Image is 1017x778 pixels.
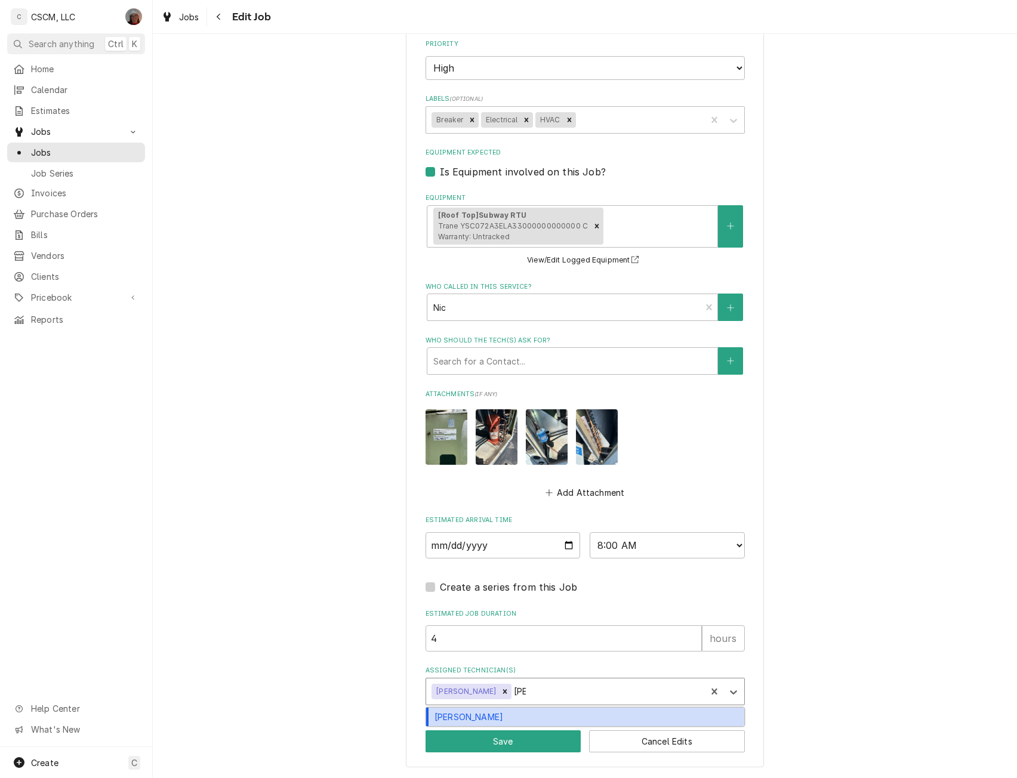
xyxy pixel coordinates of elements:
a: Vendors [7,246,145,265]
span: ( if any ) [474,391,497,397]
span: Trane YSC072A3ELA33000000000000 C Warranty: Untracked [438,221,588,241]
span: Bills [31,229,139,241]
a: Purchase Orders [7,204,145,224]
span: Vendors [31,249,139,262]
div: Attachments [426,390,745,501]
div: Electrical [481,112,520,128]
label: Equipment [426,193,745,203]
a: Home [7,59,145,79]
div: CSCM, LLC [31,11,75,23]
div: Remove [object Object] [590,208,603,245]
div: hours [702,625,745,652]
div: Estimated Job Duration [426,609,745,652]
span: ( optional ) [449,95,483,102]
button: View/Edit Logged Equipment [525,253,645,268]
label: Is Equipment involved on this Job? [440,165,606,179]
div: Remove Chris Lynch [498,684,511,699]
span: What's New [31,723,138,736]
img: 7b1hMbpRbijG31LfVgIE [576,409,618,465]
a: Jobs [156,7,204,27]
div: Remove Breaker [466,112,479,128]
div: HVAC [535,112,563,128]
a: Clients [7,267,145,286]
button: Search anythingCtrlK [7,33,145,54]
button: Create New Equipment [718,205,743,248]
div: [PERSON_NAME] [426,708,744,726]
svg: Create New Contact [727,357,734,365]
a: Go to What's New [7,720,145,739]
a: Calendar [7,80,145,100]
label: Who should the tech(s) ask for? [426,336,745,345]
span: Edit Job [229,9,271,25]
img: fONT6LnR7q9Pc4j9q2IN [426,409,467,465]
a: Go to Jobs [7,122,145,141]
span: Jobs [31,125,121,138]
img: g9QHjWzT86jBt2OnTzsg [476,409,517,465]
div: Who should the tech(s) ask for? [426,336,745,375]
label: Estimated Job Duration [426,609,745,619]
div: Remove HVAC [563,112,576,128]
div: Equipment Expected [426,148,745,178]
div: Assigned Technician(s) [426,666,745,705]
span: Help Center [31,702,138,715]
span: Reports [31,313,139,326]
span: Purchase Orders [31,208,139,220]
span: Invoices [31,187,139,199]
div: Equipment [426,193,745,267]
a: Jobs [7,143,145,162]
label: Estimated Arrival Time [426,515,745,525]
div: [PERSON_NAME] [432,684,498,699]
a: Reports [7,310,145,329]
span: Home [31,63,139,75]
div: Labels [426,94,745,133]
button: Save [426,730,581,752]
div: C [11,8,27,25]
a: Go to Help Center [7,699,145,718]
a: Job Series [7,163,145,183]
button: Cancel Edits [589,730,745,752]
div: Who called in this service? [426,282,745,321]
span: Ctrl [108,38,124,50]
input: Date [426,532,581,558]
span: K [132,38,137,50]
div: Button Group Row [426,730,745,752]
button: Create New Contact [718,347,743,375]
strong: [Roof Top] Subway RTU [438,211,526,220]
label: Labels [426,94,745,104]
label: Equipment Expected [426,148,745,158]
div: Estimated Arrival Time [426,515,745,558]
svg: Create New Contact [727,304,734,312]
button: Add Attachment [543,484,627,501]
span: C [131,757,137,769]
label: Priority [426,39,745,49]
a: Invoices [7,183,145,203]
div: Priority [426,39,745,79]
label: Who called in this service? [426,282,745,292]
span: Jobs [179,11,199,23]
a: Bills [7,225,145,245]
img: YnWNHsSeuukThuXm2kgD [526,409,568,465]
span: Job Series [31,167,139,180]
div: Dena Vecchetti's Avatar [125,8,142,25]
span: Calendar [31,84,139,96]
label: Assigned Technician(s) [426,666,745,675]
span: Estimates [31,104,139,117]
label: Create a series from this Job [440,580,578,594]
div: Breaker [432,112,466,128]
span: Clients [31,270,139,283]
a: Go to Pricebook [7,288,145,307]
button: Navigate back [209,7,229,26]
div: DV [125,8,142,25]
div: Button Group [426,730,745,752]
select: Time Select [590,532,745,558]
a: Estimates [7,101,145,121]
div: Remove Electrical [520,112,533,128]
span: Create [31,758,58,768]
label: Attachments [426,390,745,399]
span: Search anything [29,38,94,50]
span: Pricebook [31,291,121,304]
svg: Create New Equipment [727,222,734,230]
span: Jobs [31,146,139,159]
button: Create New Contact [718,294,743,321]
